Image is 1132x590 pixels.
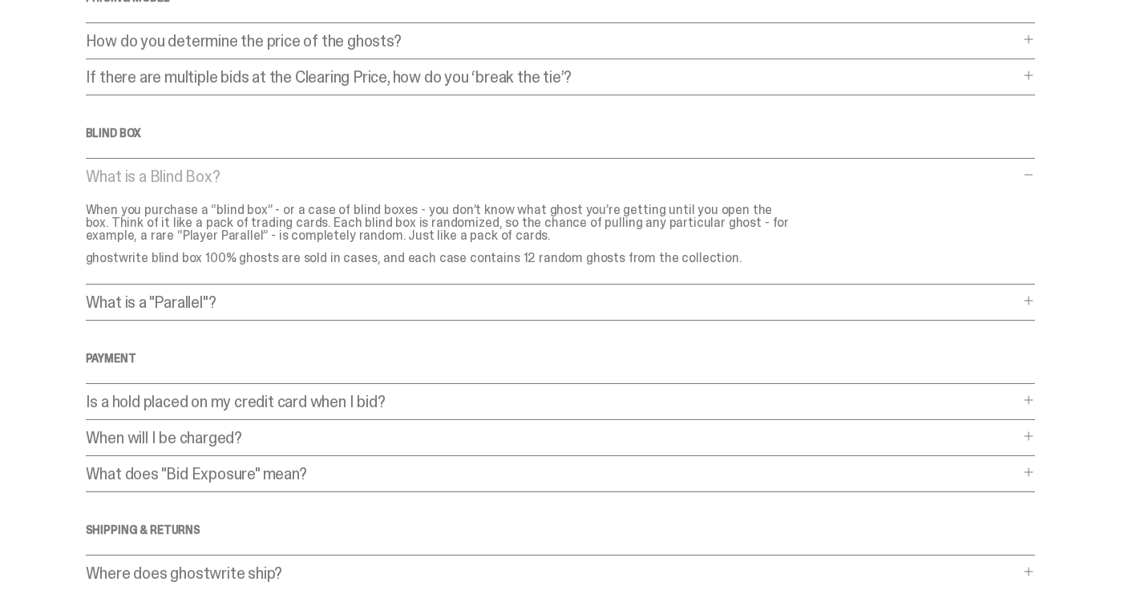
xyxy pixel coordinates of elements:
[86,394,1019,410] p: Is a hold placed on my credit card when I bid?
[86,565,1019,581] p: Where does ghostwrite ship?
[86,127,1035,139] h4: Blind Box
[86,168,1019,184] p: What is a Blind Box?
[86,524,1035,535] h4: SHIPPING & RETURNS
[86,466,1019,482] p: What does "Bid Exposure" mean?
[86,69,1019,85] p: If there are multiple bids at the Clearing Price, how do you ‘break the tie’?
[86,430,1019,446] p: When will I be charged?
[86,204,791,242] p: When you purchase a “blind box” - or a case of blind boxes - you don’t know what ghost you’re get...
[86,33,1019,49] p: How do you determine the price of the ghosts?
[86,294,1019,310] p: What is a "Parallel"?
[86,353,1035,364] h4: Payment
[86,252,791,265] p: ghostwrite blind box 100% ghosts are sold in cases, and each case contains 12 random ghosts from ...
